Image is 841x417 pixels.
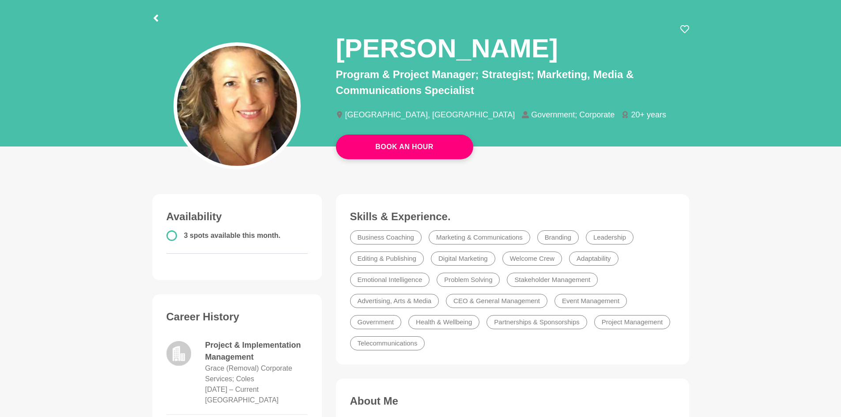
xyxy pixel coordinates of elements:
[166,210,308,223] h3: Availability
[336,135,473,159] a: Book An Hour
[205,339,308,363] dd: Project & Implementation Management
[622,111,673,119] li: 20+ years
[336,111,522,119] li: [GEOGRAPHIC_DATA], [GEOGRAPHIC_DATA]
[205,395,279,406] dd: [GEOGRAPHIC_DATA]
[522,111,622,119] li: Government; Corporate
[350,210,675,223] h3: Skills & Experience.
[205,386,259,393] time: [DATE] – Current
[350,394,675,408] h3: About Me
[166,310,308,323] h3: Career History
[336,32,558,65] h1: [PERSON_NAME]
[205,384,259,395] dd: November 2020 – Current
[336,67,689,98] p: Program & Project Manager; Strategist; Marketing, Media & Communications Specialist
[205,363,308,384] dd: Grace (Removal) Corporate Services; Coles
[166,341,191,366] img: logo
[184,232,281,239] span: 3 spots available this month.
